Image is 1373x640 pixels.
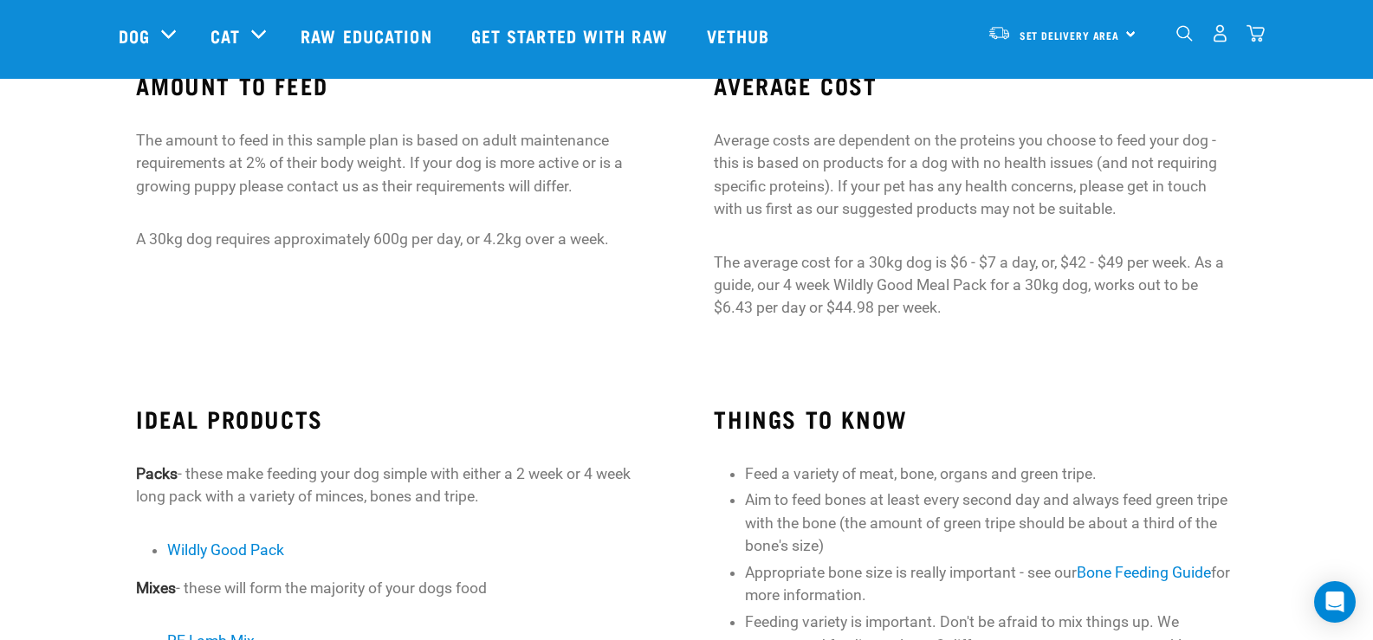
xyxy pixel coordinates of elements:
[1176,25,1193,42] img: home-icon-1@2x.png
[714,72,1236,99] h3: AVERAGE COST
[136,405,658,432] h3: IDEAL PRODUCTS
[1077,564,1211,581] a: Bone Feeding Guide
[1314,581,1356,623] div: Open Intercom Messenger
[745,462,1237,485] li: Feed a variety of meat, bone, organs and green tripe.
[714,251,1236,320] p: The average cost for a 30kg dog is $6 - $7 a day, or, $42 - $49 per week. As a guide, our 4 week ...
[136,228,658,250] p: A 30kg dog requires approximately 600g per day, or 4.2kg over a week.
[136,462,658,508] p: - these make feeding your dog simple with either a 2 week or 4 week long pack with a variety of m...
[714,129,1236,221] p: Average costs are dependent on the proteins you choose to feed your dog - this is based on produc...
[454,1,690,70] a: Get started with Raw
[1211,24,1229,42] img: user.png
[119,23,150,48] a: Dog
[714,405,1236,432] h3: THINGS TO KNOW
[1020,32,1120,38] span: Set Delivery Area
[210,23,240,48] a: Cat
[136,579,176,597] strong: Mixes
[745,488,1237,557] li: Aim to feed bones at least every second day and always feed green tripe with the bone (the amount...
[745,561,1237,607] li: Appropriate bone size is really important - see our for more information.
[136,129,658,197] p: The amount to feed in this sample plan is based on adult maintenance requirements at 2% of their ...
[136,72,658,99] h3: AMOUNT TO FEED
[283,1,453,70] a: Raw Education
[136,465,178,482] strong: Packs
[136,577,658,599] p: - these will form the majority of your dogs food
[167,541,284,559] a: Wildly Good Pack
[1247,24,1265,42] img: home-icon@2x.png
[988,25,1011,41] img: van-moving.png
[690,1,792,70] a: Vethub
